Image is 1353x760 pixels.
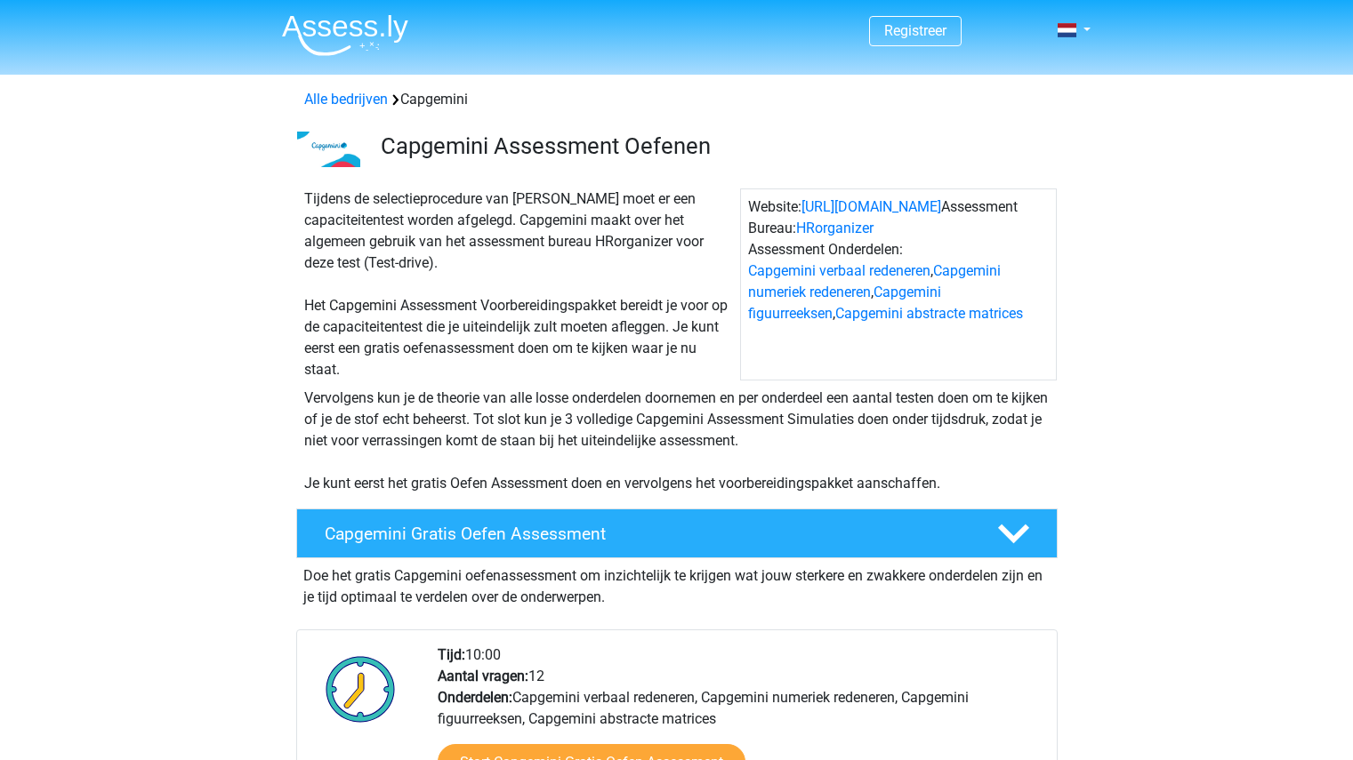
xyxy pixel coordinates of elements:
[289,508,1065,558] a: Capgemini Gratis Oefen Assessment
[438,668,528,684] b: Aantal vragen:
[316,644,406,733] img: Klok
[325,524,969,544] h4: Capgemini Gratis Oefen Assessment
[297,388,1057,494] div: Vervolgens kun je de theorie van alle losse onderdelen doornemen en per onderdeel een aantal test...
[884,22,946,39] a: Registreer
[835,305,1023,322] a: Capgemini abstracte matrices
[438,689,512,706] b: Onderdelen:
[282,14,408,56] img: Assessly
[796,220,874,236] a: HRorganizer
[296,558,1058,608] div: Doe het gratis Capgemini oefenassessment om inzichtelijk te krijgen wat jouw sterkere en zwakkere...
[381,132,1043,160] h3: Capgemini Assessment Oefenen
[304,91,388,108] a: Alle bedrijven
[748,262,930,279] a: Capgemini verbaal redeneren
[740,188,1057,380] div: Website: Assessment Bureau: Assessment Onderdelen: , , ,
[297,188,740,380] div: Tijdens de selectieprocedure van [PERSON_NAME] moet er een capaciteitentest worden afgelegd. Capg...
[801,198,941,215] a: [URL][DOMAIN_NAME]
[438,646,465,663] b: Tijd:
[297,89,1057,110] div: Capgemini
